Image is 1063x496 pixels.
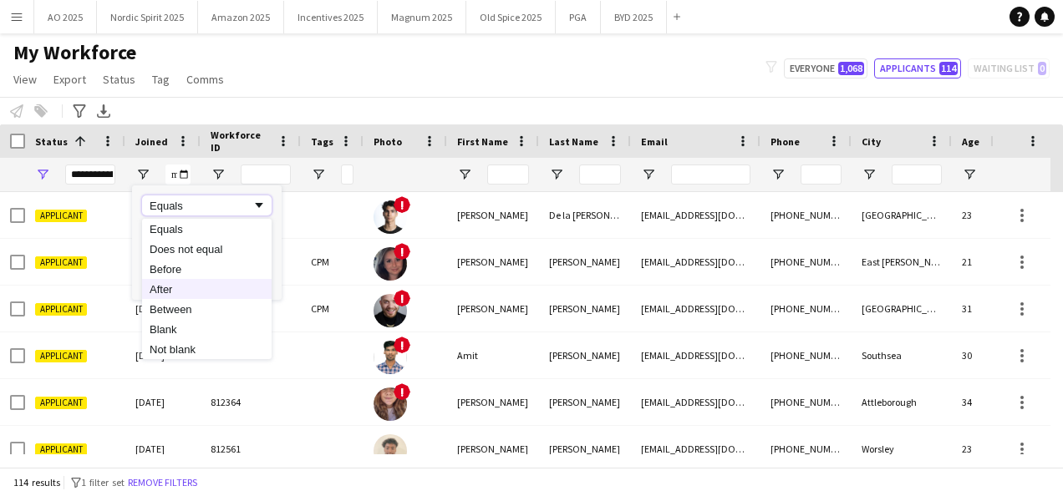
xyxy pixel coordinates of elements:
[145,68,176,90] a: Tag
[35,303,87,316] span: Applicant
[96,68,142,90] a: Status
[760,379,852,425] div: [PHONE_NUMBER]
[447,332,539,378] div: Amit
[447,379,539,425] div: [PERSON_NAME]
[211,167,226,182] button: Open Filter Menu
[97,1,198,33] button: Nordic Spirit 2025
[962,135,979,148] span: Age
[35,210,87,222] span: Applicant
[852,379,952,425] div: Attleborough
[862,167,877,182] button: Open Filter Menu
[150,343,196,356] span: Not blank
[125,239,201,285] div: [DATE]
[94,101,114,121] app-action-btn: Export XLSX
[211,129,271,154] span: Workforce ID
[892,164,942,185] input: City Filter Input
[771,167,786,182] button: Open Filter Menu
[487,164,529,185] input: First Name Filter Input
[35,397,87,409] span: Applicant
[874,58,961,78] button: Applicants114
[962,167,977,182] button: Open Filter Menu
[784,58,867,78] button: Everyone1,068
[952,332,1010,378] div: 30
[198,1,284,33] button: Amazon 2025
[180,68,231,90] a: Comms
[53,72,86,87] span: Export
[35,256,87,269] span: Applicant
[150,243,222,256] span: Does not equal
[374,294,407,327] img: Alexandru Silaghi
[631,286,760,332] div: [EMAIL_ADDRESS][DOMAIN_NAME]
[631,192,760,238] div: [EMAIL_ADDRESS][DOMAIN_NAME]
[125,332,201,378] div: [DATE]
[852,286,952,332] div: [GEOGRAPHIC_DATA]
[374,135,402,148] span: Photo
[150,323,177,336] span: Blank
[152,72,170,87] span: Tag
[47,68,93,90] a: Export
[125,379,201,425] div: [DATE]
[539,426,631,472] div: [PERSON_NAME]
[150,200,252,212] div: Equals
[641,167,656,182] button: Open Filter Menu
[862,135,881,148] span: City
[539,239,631,285] div: [PERSON_NAME]
[394,196,410,213] span: !
[539,379,631,425] div: [PERSON_NAME]
[631,239,760,285] div: [EMAIL_ADDRESS][DOMAIN_NAME]
[35,350,87,362] span: Applicant
[838,62,864,75] span: 1,068
[301,239,364,285] div: CPM
[631,426,760,472] div: [EMAIL_ADDRESS][DOMAIN_NAME]
[952,379,1010,425] div: 34
[939,62,958,75] span: 114
[539,286,631,332] div: [PERSON_NAME]
[549,167,564,182] button: Open Filter Menu
[165,164,191,185] input: Joined Filter Input
[374,387,407,421] img: Amy Folkard-Moore
[7,68,43,90] a: View
[760,426,852,472] div: [PHONE_NUMBER]
[394,337,410,353] span: !
[35,135,68,148] span: Status
[35,167,50,182] button: Open Filter Menu
[852,239,952,285] div: East [PERSON_NAME]
[241,164,291,185] input: Workforce ID Filter Input
[852,332,952,378] div: Southsea
[631,332,760,378] div: [EMAIL_ADDRESS][DOMAIN_NAME]
[952,192,1010,238] div: 23
[103,72,135,87] span: Status
[13,72,37,87] span: View
[284,1,378,33] button: Incentives 2025
[952,239,1010,285] div: 21
[13,40,136,65] span: My Workforce
[150,263,181,276] span: Before
[125,286,201,332] div: [DATE]
[125,192,201,238] div: [DATE]
[952,426,1010,472] div: 23
[125,426,201,472] div: [DATE]
[69,101,89,121] app-action-btn: Advanced filters
[556,1,601,33] button: PGA
[374,341,407,374] img: Amit Singh
[671,164,750,185] input: Email Filter Input
[311,167,326,182] button: Open Filter Menu
[374,247,407,281] img: Aimee Wanley-Haynes
[457,167,472,182] button: Open Filter Menu
[341,164,353,185] input: Tags Filter Input
[760,239,852,285] div: [PHONE_NUMBER]
[378,1,466,33] button: Magnum 2025
[135,135,168,148] span: Joined
[311,135,333,148] span: Tags
[301,286,364,332] div: CPM
[150,303,192,316] span: Between
[34,1,97,33] button: AO 2025
[186,72,224,87] span: Comms
[132,185,282,300] div: Column Filter
[601,1,667,33] button: BYD 2025
[447,286,539,332] div: [PERSON_NAME]
[125,473,201,492] button: Remove filters
[201,426,301,472] div: 812561
[150,223,183,235] span: Equals
[201,379,301,425] div: 812364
